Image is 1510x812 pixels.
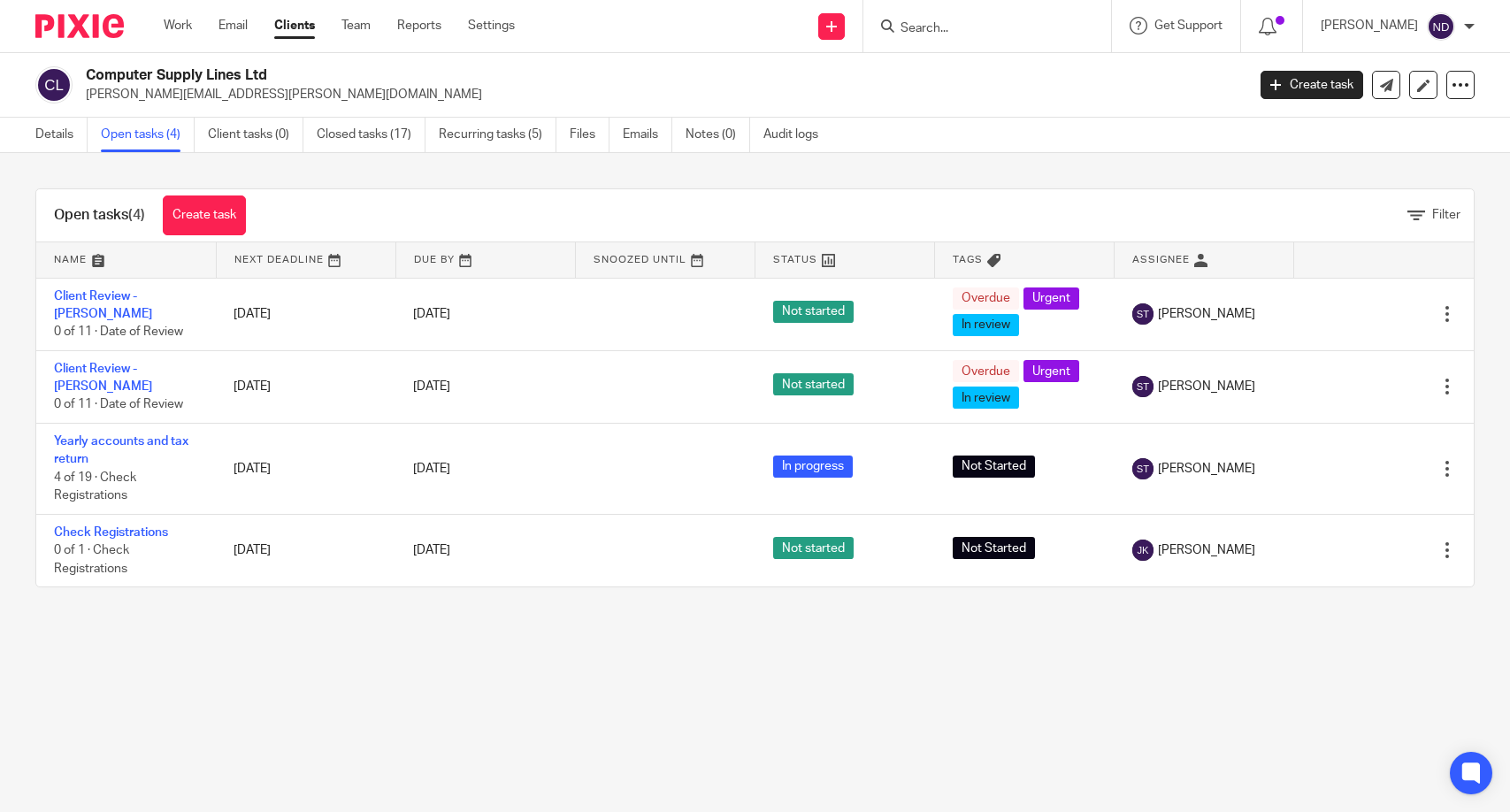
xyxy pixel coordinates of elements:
[216,278,395,350] td: [DATE]
[623,118,672,152] a: Emails
[164,17,192,34] a: Work
[570,118,609,152] a: Files
[413,463,450,475] span: [DATE]
[953,255,983,264] span: Tags
[54,363,152,393] a: Client Review - [PERSON_NAME]
[54,544,129,575] span: 0 of 1 · Check Registrations
[54,471,136,502] span: 4 of 19 · Check Registrations
[413,380,450,393] span: [DATE]
[1023,287,1079,310] span: Urgent
[317,118,425,152] a: Closed tasks (17)
[1158,378,1255,395] span: [PERSON_NAME]
[773,456,853,478] span: In progress
[953,287,1019,310] span: Overdue
[1432,209,1460,221] span: Filter
[101,118,195,152] a: Open tasks (4)
[54,326,183,338] span: 0 of 11 · Date of Review
[953,387,1019,409] span: In review
[54,290,152,320] a: Client Review - [PERSON_NAME]
[763,118,832,152] a: Audit logs
[1023,360,1079,382] span: Urgent
[1261,71,1363,99] a: Create task
[128,208,145,222] span: (4)
[54,399,183,411] span: 0 of 11 · Date of Review
[54,526,168,539] a: Check Registrations
[35,118,88,152] a: Details
[439,118,556,152] a: Recurring tasks (5)
[163,195,246,235] a: Create task
[953,314,1019,336] span: In review
[1158,541,1255,559] span: [PERSON_NAME]
[216,350,395,423] td: [DATE]
[594,255,686,264] span: Snoozed Until
[686,118,750,152] a: Notes (0)
[216,514,395,586] td: [DATE]
[208,118,303,152] a: Client tasks (0)
[413,308,450,320] span: [DATE]
[1427,12,1455,41] img: svg%3E
[86,66,1004,85] h2: Computer Supply Lines Ltd
[274,17,315,34] a: Clients
[953,360,1019,382] span: Overdue
[953,537,1035,559] span: Not Started
[1158,305,1255,323] span: [PERSON_NAME]
[86,86,1234,103] p: [PERSON_NAME][EMAIL_ADDRESS][PERSON_NAME][DOMAIN_NAME]
[468,17,515,34] a: Settings
[397,17,441,34] a: Reports
[54,206,145,225] h1: Open tasks
[1132,458,1154,479] img: svg%3E
[35,66,73,103] img: svg%3E
[341,17,371,34] a: Team
[773,537,854,559] span: Not started
[953,456,1035,478] span: Not Started
[1154,19,1223,32] span: Get Support
[35,14,124,38] img: Pixie
[54,435,188,465] a: Yearly accounts and tax return
[413,544,450,556] span: [DATE]
[773,255,817,264] span: Status
[218,17,248,34] a: Email
[1132,376,1154,397] img: svg%3E
[1132,303,1154,325] img: svg%3E
[1132,540,1154,561] img: svg%3E
[773,373,854,395] span: Not started
[1321,17,1418,34] p: [PERSON_NAME]
[899,21,1058,37] input: Search
[216,423,395,514] td: [DATE]
[773,301,854,323] span: Not started
[1158,460,1255,478] span: [PERSON_NAME]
